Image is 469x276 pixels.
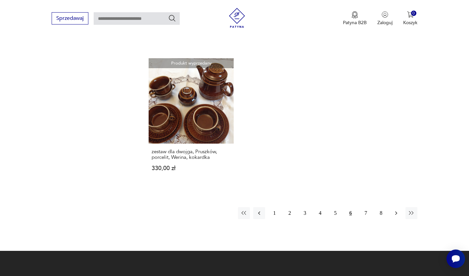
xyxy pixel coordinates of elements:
button: 8 [375,207,387,219]
p: Koszyk [403,20,417,26]
p: Zaloguj [377,20,393,26]
button: Sprzedawaj [52,12,88,24]
p: Patyna B2B [343,20,367,26]
button: 3 [299,207,311,219]
a: Sprzedawaj [52,17,88,21]
button: 7 [360,207,372,219]
h3: zestaw dla dwojga, Pruszków, porcelit, Werina, kokardka [152,149,231,160]
div: 0 [411,11,417,16]
a: Ikona medaluPatyna B2B [343,11,367,26]
iframe: Smartsupp widget button [446,250,465,268]
img: Ikona koszyka [407,11,414,18]
img: Ikona medalu [352,11,358,19]
button: 1 [268,207,280,219]
button: 5 [329,207,341,219]
button: 6 [345,207,356,219]
a: Produkt wyprzedanyzestaw dla dwojga, Pruszków, porcelit, Werina, kokardkazestaw dla dwojga, Prusz... [149,58,234,184]
button: Szukaj [168,14,176,22]
p: 330,00 zł [152,165,231,171]
button: 4 [314,207,326,219]
button: 0Koszyk [403,11,417,26]
button: Patyna B2B [343,11,367,26]
button: 2 [284,207,296,219]
button: Zaloguj [377,11,393,26]
img: Patyna - sklep z meblami i dekoracjami vintage [227,8,247,28]
img: Ikonka użytkownika [382,11,388,18]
